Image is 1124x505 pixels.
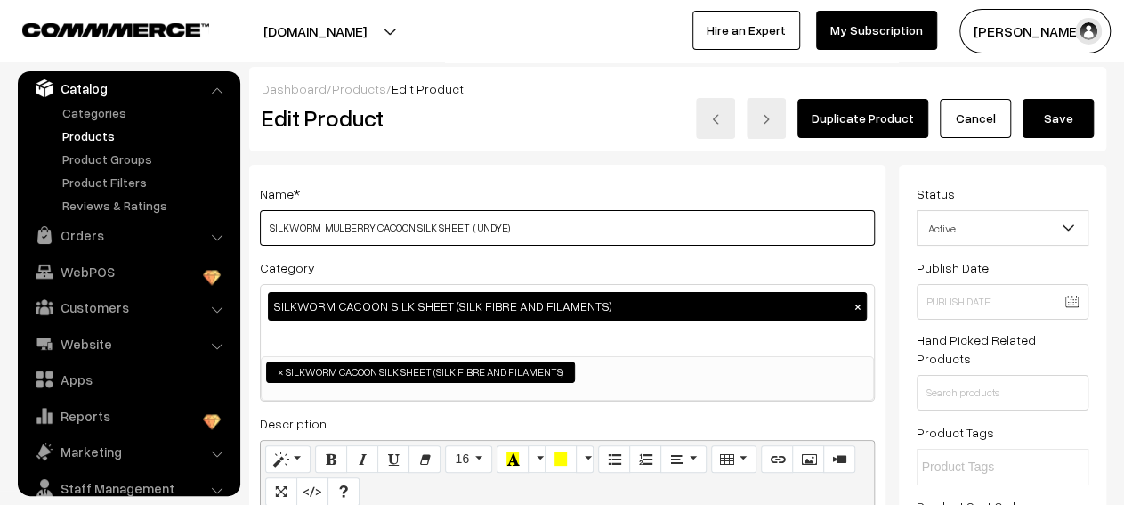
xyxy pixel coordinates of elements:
h2: Edit Product [262,104,593,132]
span: 16 [455,452,469,466]
a: Product Filters [58,173,234,191]
a: Orders [22,219,234,251]
label: Publish Date [917,258,989,277]
button: Link (CTRL+K) [761,445,793,474]
a: Marketing [22,436,234,468]
button: [DOMAIN_NAME] [201,9,429,53]
button: Italic (CTRL+I) [346,445,378,474]
button: More Color [576,445,594,474]
a: Duplicate Product [797,99,928,138]
a: Hire an Expert [692,11,800,50]
a: Products [332,81,386,96]
input: Name [260,210,875,246]
button: More Color [528,445,546,474]
span: Active [918,213,1088,244]
button: Bold (CTRL+B) [315,445,347,474]
button: Paragraph [660,445,706,474]
a: Reports [22,400,234,432]
a: Categories [58,103,234,122]
label: Status [917,184,955,203]
a: Staff Management [22,472,234,504]
img: COMMMERCE [22,23,209,37]
button: Recent Color [497,445,529,474]
button: Save [1023,99,1094,138]
div: / / [262,79,1094,98]
a: Catalog [22,72,234,104]
span: Active [917,210,1088,246]
label: Hand Picked Related Products [917,330,1088,368]
a: My Subscription [816,11,937,50]
a: COMMMERCE [22,18,178,39]
label: Category [260,258,315,277]
img: user [1075,18,1102,45]
a: Reviews & Ratings [58,196,234,215]
input: Publish Date [917,284,1088,320]
button: × [850,298,866,314]
a: Cancel [940,99,1011,138]
li: SILKWORM CACOON SILK SHEET (SILK FIBRE AND FILAMENTS) [266,362,575,383]
label: Product Tags [917,423,994,442]
a: Apps [22,363,234,395]
input: Search products [917,375,1088,411]
button: Style [265,445,311,474]
label: Name [260,184,300,203]
button: Font Size [445,445,492,474]
a: Website [22,328,234,360]
button: Unordered list (CTRL+SHIFT+NUM7) [598,445,630,474]
a: Customers [22,291,234,323]
div: SILKWORM CACOON SILK SHEET (SILK FIBRE AND FILAMENTS) [268,292,867,321]
label: Description [260,414,327,433]
button: Video [823,445,855,474]
button: Picture [792,445,824,474]
button: Background Color [545,445,577,474]
button: Table [711,445,756,474]
span: Edit Product [392,81,464,96]
img: right-arrow.png [761,114,772,125]
a: Product Groups [58,150,234,168]
input: Product Tags [922,458,1078,476]
button: Ordered list (CTRL+SHIFT+NUM8) [629,445,661,474]
span: × [278,364,284,380]
a: WebPOS [22,256,234,288]
button: Remove Font Style (CTRL+\) [408,445,441,474]
a: Products [58,126,234,145]
button: Underline (CTRL+U) [377,445,409,474]
button: [PERSON_NAME]… [959,9,1111,53]
img: left-arrow.png [710,114,721,125]
a: Dashboard [262,81,327,96]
